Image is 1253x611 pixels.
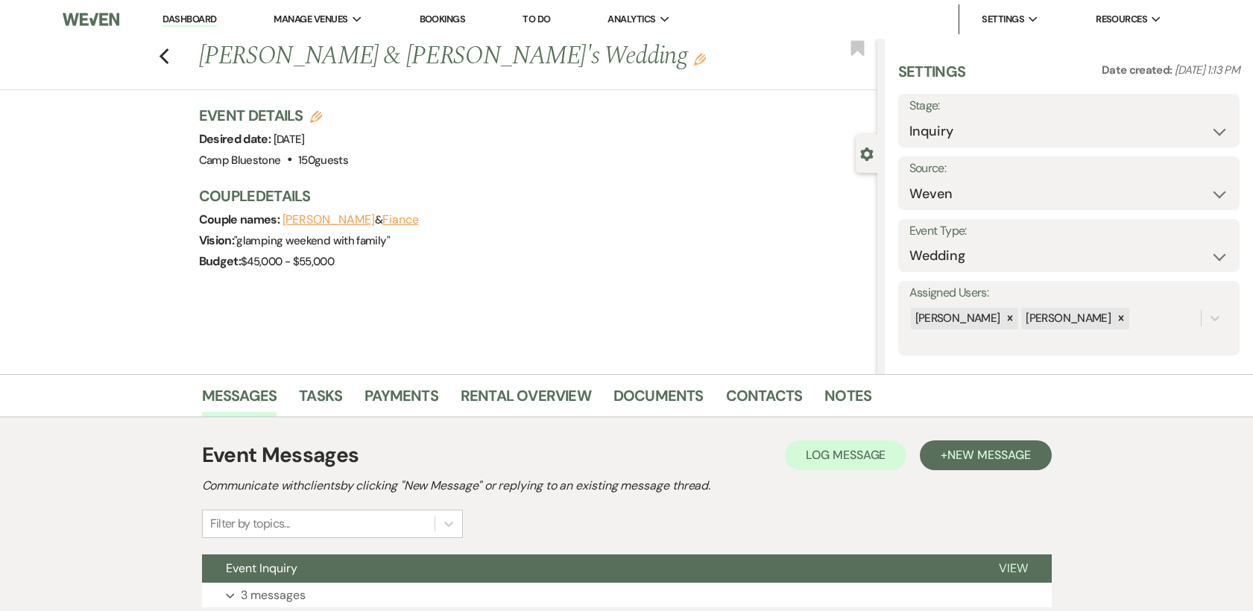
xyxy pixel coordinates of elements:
a: To Do [523,13,550,25]
button: Log Message [785,440,906,470]
span: [DATE] [274,132,305,147]
a: Rental Overview [461,384,591,417]
label: Stage: [909,95,1228,117]
a: Documents [613,384,704,417]
span: Analytics [607,12,655,27]
label: Assigned Users: [909,282,1228,304]
div: [PERSON_NAME] [1021,308,1113,329]
span: $45,000 - $55,000 [241,254,334,269]
h3: Settings [898,61,966,94]
span: Vision: [199,232,235,248]
span: Settings [982,12,1024,27]
span: Log Message [806,447,886,463]
button: [PERSON_NAME] [283,214,375,226]
span: Couple names: [199,212,283,227]
button: View [975,554,1052,583]
h3: Event Details [199,105,349,126]
a: Payments [364,384,438,417]
span: New Message [947,447,1030,463]
span: & [283,212,419,227]
button: Event Inquiry [202,554,975,583]
span: Event Inquiry [226,560,297,576]
label: Source: [909,158,1228,180]
a: Dashboard [162,13,216,27]
span: 150 guests [298,153,348,168]
button: Fiance [382,214,419,226]
p: 3 messages [241,586,306,605]
span: Camp Bluestone [199,153,281,168]
h1: Event Messages [202,440,359,471]
h2: Communicate with clients by clicking "New Message" or replying to an existing message thread. [202,477,1052,495]
h1: [PERSON_NAME] & [PERSON_NAME]'s Wedding [199,39,736,75]
button: Close lead details [860,146,874,160]
button: Edit [694,52,706,66]
a: Messages [202,384,277,417]
div: [PERSON_NAME] [911,308,1003,329]
span: Resources [1096,12,1147,27]
span: Desired date: [199,131,274,147]
h3: Couple Details [199,186,862,206]
a: Notes [824,384,871,417]
a: Bookings [420,13,466,25]
a: Contacts [726,384,803,417]
span: Manage Venues [274,12,347,27]
label: Event Type: [909,221,1228,242]
span: Budget: [199,253,242,269]
span: [DATE] 1:13 PM [1175,63,1240,77]
button: 3 messages [202,583,1052,608]
span: View [999,560,1028,576]
span: " glamping weekend with family " [234,233,390,248]
a: Tasks [299,384,342,417]
button: +New Message [920,440,1051,470]
span: Date created: [1102,63,1175,77]
div: Filter by topics... [210,515,290,533]
img: Weven Logo [63,4,119,35]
